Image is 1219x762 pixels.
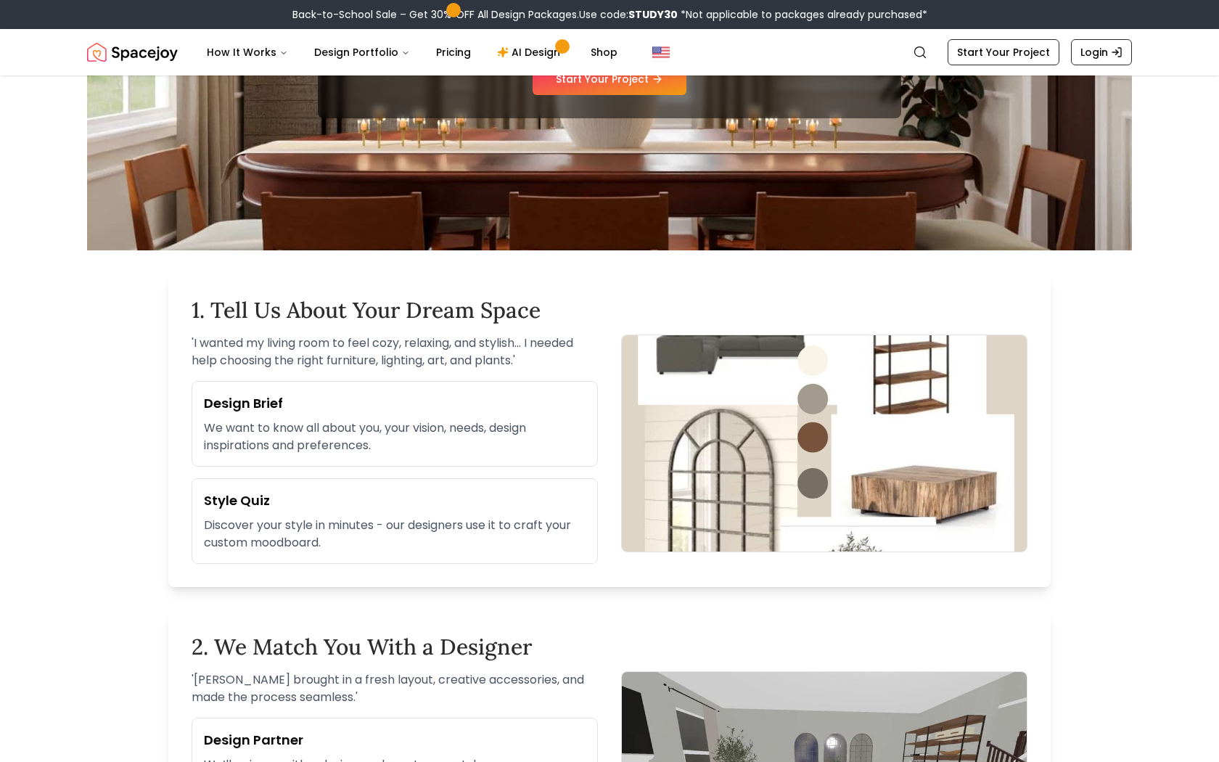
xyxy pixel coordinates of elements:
button: How It Works [195,38,300,67]
a: Login [1071,39,1132,65]
a: Pricing [424,38,483,67]
a: AI Design [485,38,576,67]
a: Shop [579,38,629,67]
button: Design Portfolio [303,38,422,67]
nav: Main [195,38,629,67]
div: Back-to-School Sale – Get 30% OFF All Design Packages. [292,7,927,22]
p: ' [PERSON_NAME] brought in a fresh layout, creative accessories, and made the process seamless. ' [192,671,598,706]
nav: Global [87,29,1132,75]
img: Spacejoy Logo [87,38,178,67]
p: We want to know all about you, your vision, needs, design inspirations and preferences. [204,419,586,454]
h2: 2. We Match You With a Designer [192,634,1027,660]
a: Spacejoy [87,38,178,67]
a: Start Your Project [533,63,686,95]
b: STUDY30 [628,7,678,22]
img: United States [652,44,670,61]
h3: Design Brief [204,393,586,414]
img: Design brief form [621,335,1027,552]
span: *Not applicable to packages already purchased* [678,7,927,22]
a: Start Your Project [948,39,1059,65]
h2: 1. Tell Us About Your Dream Space [192,297,1027,323]
span: Use code: [579,7,678,22]
p: Discover your style in minutes - our designers use it to craft your custom moodboard. [204,517,586,552]
p: ' I wanted my living room to feel cozy, relaxing, and stylish... I needed help choosing the right... [192,335,598,369]
h3: Style Quiz [204,491,586,511]
h3: Design Partner [204,730,586,750]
